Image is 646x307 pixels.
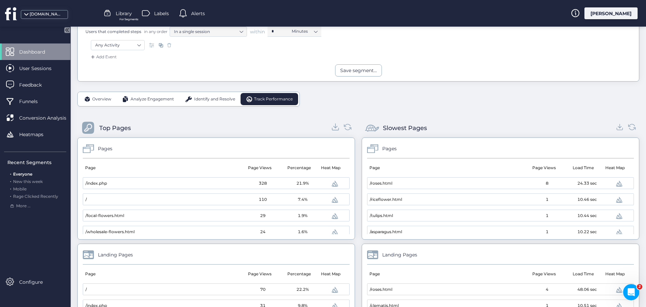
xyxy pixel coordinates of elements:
nz-select-item: In a single session [174,27,243,37]
span: 10.22 sec [577,229,597,235]
span: 8 [546,180,548,187]
span: Heatmaps [19,131,53,138]
mat-header-cell: Heat Map [603,265,629,283]
span: /asparagus.html [370,229,402,235]
span: within [250,28,265,35]
div: Recent Segments [7,159,66,166]
span: 1 [546,196,548,203]
span: . [10,170,11,177]
div: Landing Pages [382,251,417,258]
span: 22.2% [296,286,309,293]
span: 24.33 sec [577,180,597,187]
span: /tulips.html [370,213,393,219]
span: . [10,185,11,191]
span: Feedback [19,81,52,89]
mat-header-cell: Page [367,158,524,177]
span: 10.44 sec [577,213,597,219]
span: Analyze Engagement [131,96,174,102]
span: / [85,286,87,293]
span: 1.6% [298,229,308,235]
mat-header-cell: Page [367,265,524,283]
nz-select-item: Minutes [292,26,317,36]
span: 7.4% [298,196,308,203]
mat-header-cell: Percentage [279,265,319,283]
span: / [85,196,87,203]
div: Top Pages [99,123,131,133]
span: Everyone [13,172,32,177]
span: Funnels [19,98,48,105]
span: User Sessions [19,65,62,72]
span: Library [116,10,132,17]
mat-header-cell: Heat Map [319,158,345,177]
mat-header-cell: Load Time [564,265,603,283]
span: /riceflower.html [370,196,402,203]
mat-header-cell: Page [83,158,240,177]
mat-header-cell: Heat Map [603,158,629,177]
nz-select-item: Any Activity [95,40,140,50]
span: /focal-flowers.html [85,213,124,219]
span: 21.9% [296,180,309,187]
div: Save segment... [340,67,377,74]
mat-header-cell: Page Views [524,265,564,283]
span: Alerts [191,10,205,17]
span: . [10,192,11,199]
span: Identify and Resolve [194,96,235,102]
span: /roses.html [370,286,392,293]
mat-header-cell: Page [83,265,240,283]
span: /index.php [85,180,107,187]
span: For Segments [119,17,138,22]
span: New this week [13,179,43,184]
div: Pages [98,145,112,152]
span: Dashboard [19,48,55,56]
mat-header-cell: Page Views [524,158,564,177]
iframe: Intercom live chat [623,284,639,300]
span: Rage Clicked Recently [13,194,58,199]
span: 48.06 sec [577,286,597,293]
span: More ... [16,203,31,209]
div: Add Event [89,54,117,60]
mat-header-cell: Load Time [564,158,603,177]
div: Slowest Pages [383,123,427,133]
div: Landing Pages [98,251,133,258]
mat-header-cell: Page Views [240,158,279,177]
span: Track Performance [254,96,293,102]
span: Configure [19,278,53,286]
span: Conversion Analysis [19,114,76,122]
div: [DOMAIN_NAME] [30,11,63,18]
span: 2 [637,284,642,289]
span: Labels [154,10,169,17]
span: 1.9% [298,213,308,219]
mat-header-cell: Heat Map [319,265,345,283]
span: /wholesale-flowers.html [85,229,135,235]
span: 70 [260,286,265,293]
span: in any order [143,29,168,34]
span: 1 [546,229,548,235]
div: Pages [382,145,397,152]
mat-header-cell: Page Views [240,265,279,283]
span: 10.46 sec [577,196,597,203]
span: 29 [260,213,265,219]
span: Mobile [13,186,27,191]
span: /roses.html [370,180,392,187]
mat-header-cell: Percentage [279,158,319,177]
span: 4 [546,286,548,293]
span: . [10,178,11,184]
span: 110 [259,196,267,203]
div: [PERSON_NAME] [584,7,638,19]
span: 328 [259,180,267,187]
span: 1 [546,213,548,219]
span: 24 [260,229,265,235]
span: Overview [92,96,111,102]
span: Users that completed steps [85,29,141,34]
